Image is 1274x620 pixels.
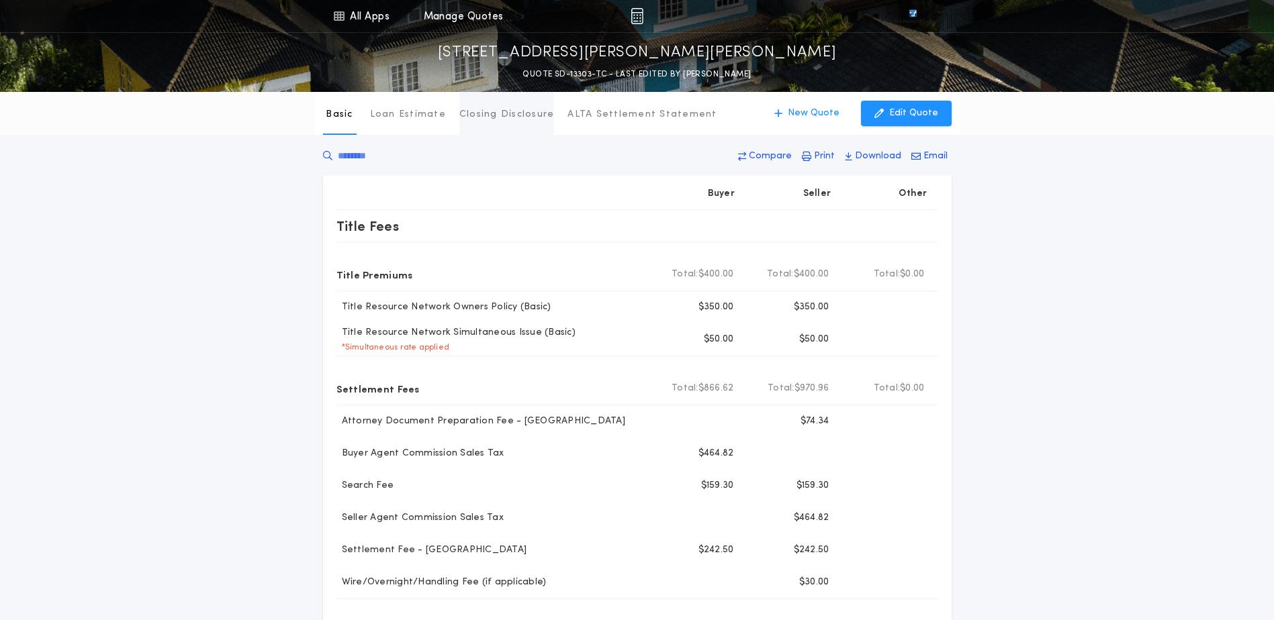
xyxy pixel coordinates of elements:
[438,42,837,64] p: [STREET_ADDRESS][PERSON_NAME][PERSON_NAME]
[336,301,551,314] p: Title Resource Network Owners Policy (Basic)
[884,9,941,23] img: vs-icon
[749,150,792,163] p: Compare
[768,382,794,395] b: Total:
[923,150,948,163] p: Email
[336,264,413,285] p: Title Premiums
[855,150,901,163] p: Download
[794,301,829,314] p: $350.00
[803,187,831,201] p: Seller
[799,576,829,589] p: $30.00
[336,511,504,525] p: Seller Agent Commission Sales Tax
[794,544,829,557] p: $242.50
[336,215,400,237] p: Title Fees
[522,68,751,81] p: QUOTE SD-13303-TC - LAST EDITED BY [PERSON_NAME]
[899,187,927,201] p: Other
[459,108,555,121] p: Closing Disclosure
[336,342,450,353] p: * Simultaneous rate applied
[704,333,734,346] p: $50.00
[698,447,734,460] p: $464.82
[326,108,353,121] p: Basic
[874,382,901,395] b: Total:
[900,382,924,395] span: $0.00
[801,415,829,428] p: $74.34
[567,108,717,121] p: ALTA Settlement Statement
[797,479,829,493] p: $159.30
[701,479,734,493] p: $159.30
[799,333,829,346] p: $50.00
[370,108,446,121] p: Loan Estimate
[336,447,504,460] p: Buyer Agent Commission Sales Tax
[798,144,839,168] button: Print
[336,415,625,428] p: Attorney Document Preparation Fee - [GEOGRAPHIC_DATA]
[698,301,734,314] p: $350.00
[874,268,901,281] b: Total:
[336,576,547,589] p: Wire/Overnight/Handling Fee (if applicable)
[672,268,698,281] b: Total:
[814,150,835,163] p: Print
[336,479,394,493] p: Search Fee
[336,326,576,340] p: Title Resource Network Simultaneous Issue (Basic)
[841,144,905,168] button: Download
[734,144,796,168] button: Compare
[907,144,952,168] button: Email
[794,382,829,395] span: $970.96
[336,378,420,399] p: Settlement Fees
[336,544,527,557] p: Settlement Fee - [GEOGRAPHIC_DATA]
[672,382,698,395] b: Total:
[767,268,794,281] b: Total:
[794,268,829,281] span: $400.00
[708,187,735,201] p: Buyer
[698,544,734,557] p: $242.50
[889,107,938,120] p: Edit Quote
[794,511,829,525] p: $464.82
[761,101,853,126] button: New Quote
[861,101,952,126] button: Edit Quote
[698,268,734,281] span: $400.00
[788,107,839,120] p: New Quote
[900,268,924,281] span: $0.00
[698,382,734,395] span: $866.62
[631,8,643,24] img: img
